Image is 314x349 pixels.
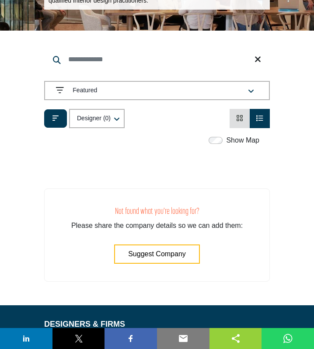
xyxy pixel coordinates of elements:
[73,333,84,344] img: twitter sharing button
[230,333,241,344] img: sharethis sharing button
[114,244,200,264] button: Suggest Company
[283,333,293,344] img: whatsapp sharing button
[128,250,186,258] span: Suggest Company
[44,81,270,100] button: Featured
[77,114,111,123] p: Designer (0)
[69,109,125,128] button: Designer (0)
[71,222,243,229] span: Please share the company details so we can add them:
[73,86,97,95] p: Featured
[62,206,252,217] h3: Not found what you're looking for?
[44,318,270,330] a: DESIGNERS & FIRMS
[44,109,67,128] button: Filter categories
[21,333,31,344] img: linkedin sharing button
[250,109,270,128] li: List View
[178,333,188,344] img: email sharing button
[256,115,263,122] a: View List
[126,333,136,344] img: facebook sharing button
[44,49,270,70] input: Search Keyword
[236,115,243,122] a: View Card
[226,135,259,146] label: Show Map
[230,109,250,128] li: Card View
